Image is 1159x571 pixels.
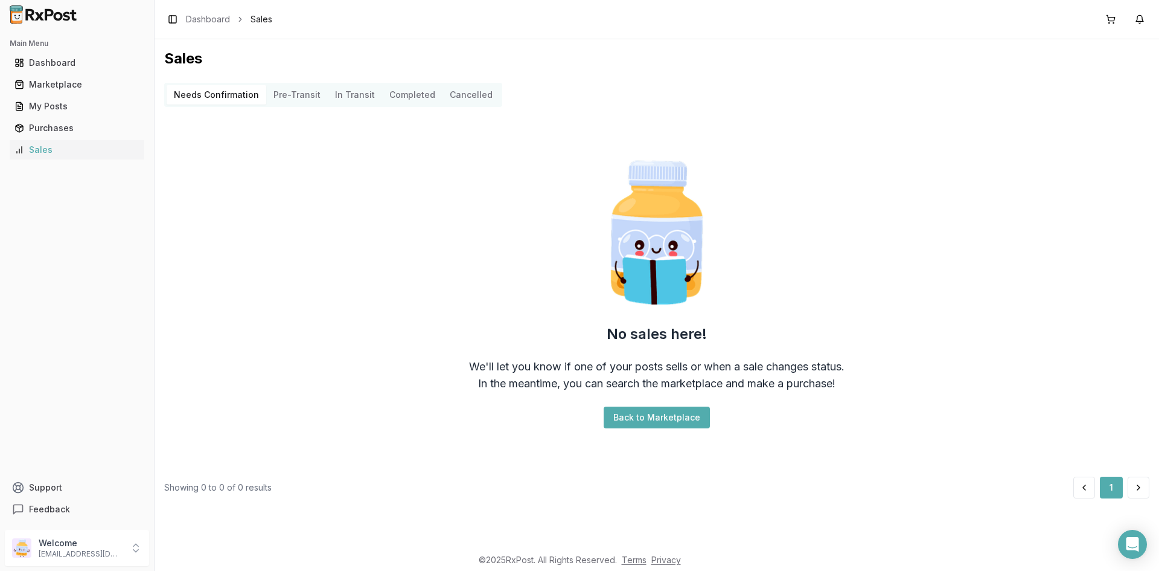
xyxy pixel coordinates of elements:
[10,74,144,95] a: Marketplace
[5,75,149,94] button: Marketplace
[5,5,82,24] img: RxPost Logo
[478,375,835,392] div: In the meantime, you can search the marketplace and make a purchase!
[5,498,149,520] button: Feedback
[1100,477,1123,498] button: 1
[382,85,442,105] button: Completed
[12,538,31,558] img: User avatar
[5,53,149,73] button: Dashboard
[186,13,230,25] a: Dashboard
[622,555,647,565] a: Terms
[14,57,139,69] div: Dashboard
[607,324,707,344] h2: No sales here!
[5,140,149,160] button: Sales
[14,79,139,91] div: Marketplace
[14,100,139,112] div: My Posts
[5,477,149,498] button: Support
[164,49,1149,68] h1: Sales
[14,144,139,156] div: Sales
[651,555,681,565] a: Privacy
[39,537,123,549] p: Welcome
[5,118,149,138] button: Purchases
[442,85,500,105] button: Cancelled
[10,139,144,161] a: Sales
[186,13,272,25] nav: breadcrumb
[1118,530,1147,559] div: Open Intercom Messenger
[10,117,144,139] a: Purchases
[10,52,144,74] a: Dashboard
[5,97,149,116] button: My Posts
[579,155,734,310] img: Smart Pill Bottle
[251,13,272,25] span: Sales
[328,85,382,105] button: In Transit
[39,549,123,559] p: [EMAIL_ADDRESS][DOMAIN_NAME]
[167,85,266,105] button: Needs Confirmation
[604,407,710,428] button: Back to Marketplace
[29,503,70,515] span: Feedback
[10,95,144,117] a: My Posts
[14,122,139,134] div: Purchases
[10,39,144,48] h2: Main Menu
[266,85,328,105] button: Pre-Transit
[164,482,272,494] div: Showing 0 to 0 of 0 results
[469,358,845,375] div: We'll let you know if one of your posts sells or when a sale changes status.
